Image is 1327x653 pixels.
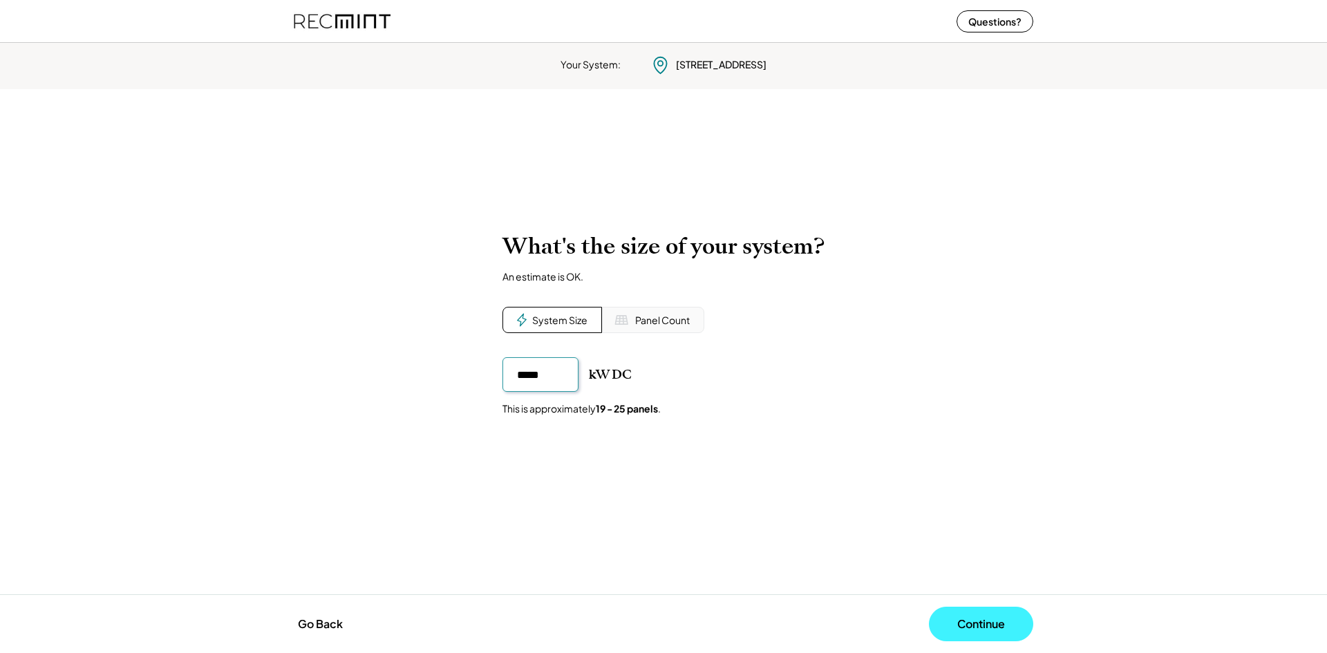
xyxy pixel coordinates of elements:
[957,10,1033,32] button: Questions?
[635,314,690,328] div: Panel Count
[294,3,390,39] img: recmint-logotype%403x%20%281%29.jpeg
[589,366,632,383] div: kW DC
[561,58,621,72] div: Your System:
[294,609,347,639] button: Go Back
[532,314,587,328] div: System Size
[596,402,658,415] strong: 19 - 25 panels
[502,233,825,260] h2: What's the size of your system?
[502,270,583,283] div: An estimate is OK.
[676,58,766,72] div: [STREET_ADDRESS]
[929,607,1033,641] button: Continue
[502,402,661,416] div: This is approximately .
[614,313,628,327] img: Solar%20Panel%20Icon%20%281%29.svg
